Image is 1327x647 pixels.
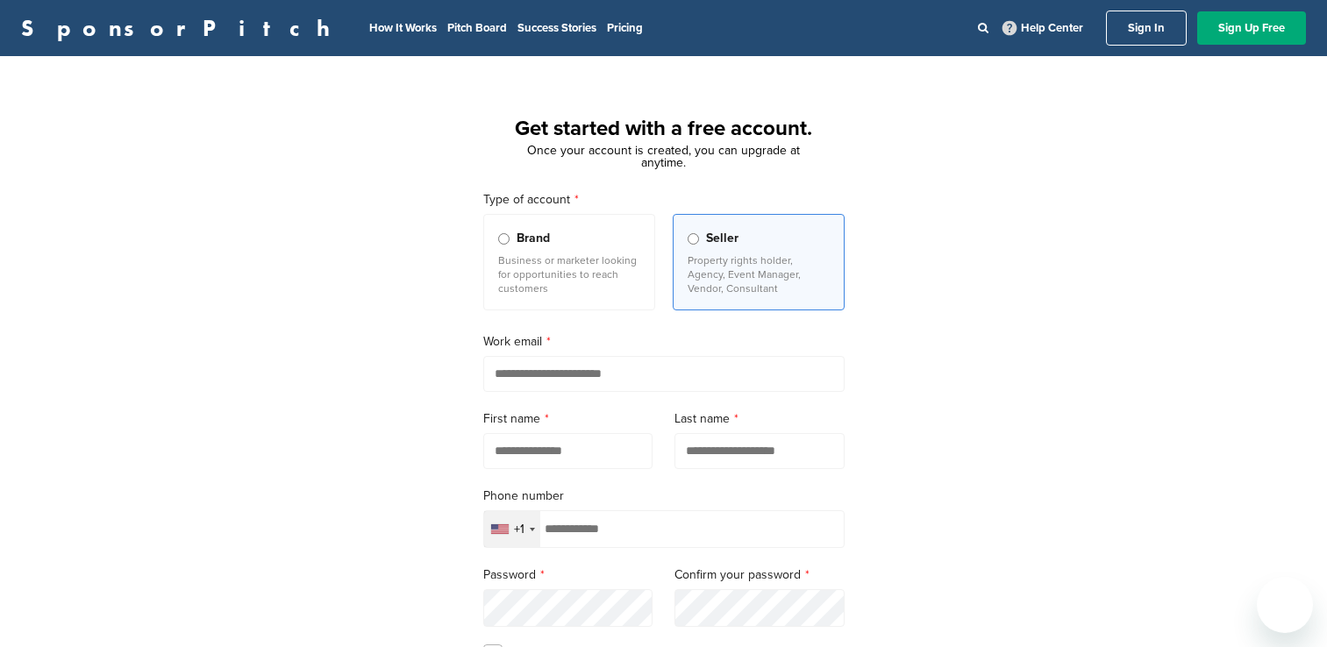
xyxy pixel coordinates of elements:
input: Seller Property rights holder, Agency, Event Manager, Vendor, Consultant [688,233,699,245]
label: Password [483,565,653,585]
label: Phone number [483,487,845,506]
a: Help Center [999,18,1087,39]
a: Pricing [607,21,643,35]
h1: Get started with a free account. [462,113,866,145]
div: Selected country [484,511,540,547]
div: +1 [514,523,524,536]
a: SponsorPitch [21,17,341,39]
p: Business or marketer looking for opportunities to reach customers [498,253,640,295]
span: Seller [706,229,738,248]
span: Brand [517,229,550,248]
p: Property rights holder, Agency, Event Manager, Vendor, Consultant [688,253,830,295]
a: How It Works [369,21,437,35]
a: Sign Up Free [1197,11,1306,45]
iframe: Button to launch messaging window [1257,577,1313,633]
a: Sign In [1106,11,1187,46]
span: Once your account is created, you can upgrade at anytime. [527,143,800,170]
a: Success Stories [517,21,596,35]
input: Brand Business or marketer looking for opportunities to reach customers [498,233,510,245]
label: Last name [674,409,845,429]
label: Work email [483,332,845,352]
label: Confirm your password [674,565,845,585]
a: Pitch Board [447,21,507,35]
label: Type of account [483,190,845,210]
label: First name [483,409,653,429]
